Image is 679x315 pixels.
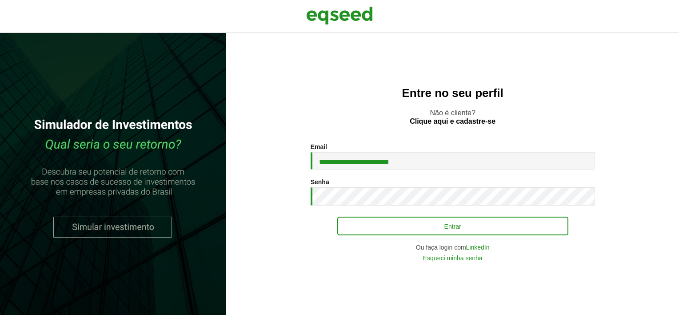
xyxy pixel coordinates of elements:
a: LinkedIn [466,244,490,250]
label: Senha [311,179,329,185]
h2: Entre no seu perfil [244,87,661,100]
button: Entrar [337,217,568,235]
label: Email [311,144,327,150]
a: Clique aqui e cadastre-se [410,118,495,125]
a: Esqueci minha senha [423,255,483,261]
p: Não é cliente? [244,109,661,125]
img: EqSeed Logo [306,4,373,27]
div: Ou faça login com [311,244,595,250]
